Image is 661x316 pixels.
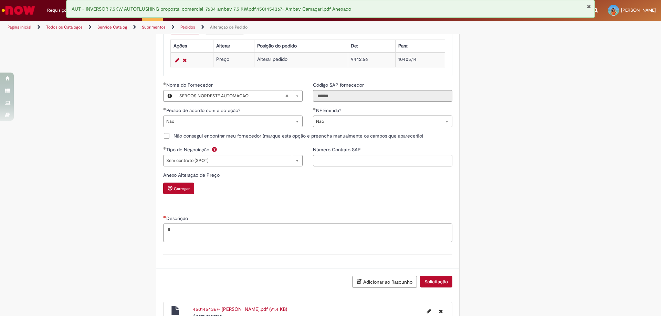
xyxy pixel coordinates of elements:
[313,90,452,102] input: Código SAP fornecedor
[163,82,166,85] span: Obrigatório Preenchido
[47,7,71,14] span: Requisições
[213,40,254,53] th: Alterar
[170,40,213,53] th: Ações
[420,276,452,287] button: Solicitação
[210,146,219,152] span: Ajuda para Tipo de Negociação
[8,24,31,30] a: Página inicial
[282,90,292,101] abbr: Limpar campo Nome do Fornecedor
[163,172,221,178] span: Anexo Alteração de Preço
[166,82,214,88] span: Nome do Fornecedor
[395,53,445,67] td: 10405,14
[348,40,395,53] th: De:
[72,6,351,12] span: AUT - INVERSOR 7,5KW AUTOFLUSHING proposta_comercial_7634 ambev 7,5 KW.pdf,4501454367- Ambev Cama...
[193,306,287,312] a: 4501454367- [PERSON_NAME].pdf (91.4 KB)
[142,24,166,30] a: Suprimentos
[97,24,127,30] a: Service Catalog
[179,90,285,101] span: SERCOS NORDESTE AUTOMACAO
[166,146,211,153] span: Tipo de Negociação
[395,40,445,53] th: Para:
[313,81,365,88] label: Somente leitura - Código SAP fornecedor
[1,3,36,17] img: ServiceNow
[254,40,348,53] th: Posição do pedido
[5,21,436,34] ul: Trilhas de página
[313,146,362,153] span: Número Contrato SAP
[254,53,348,67] td: Alterar pedido
[213,53,254,67] td: Preço
[316,116,438,127] span: Não
[313,108,316,110] span: Obrigatório Preenchido
[166,215,189,221] span: Descrição
[587,4,591,9] button: Fechar Notificação
[166,155,288,166] span: Sem contrato (SPOT)
[174,186,190,192] small: Carregar
[164,90,176,101] button: Nome do Fornecedor, Visualizar este registro SERCOS NORDESTE AUTOMACAO
[176,90,302,101] a: SERCOS NORDESTE AUTOMACAOLimpar campo Nome do Fornecedor
[621,7,656,13] span: [PERSON_NAME]
[163,183,194,194] button: Carregar anexo de Anexo Alteração de Preço
[174,56,181,64] a: Editar Linha 1
[163,224,452,242] textarea: Descrição
[166,116,288,127] span: Não
[210,24,248,30] a: Alteração de Pedido
[316,107,343,113] span: NF Emitida?
[352,276,417,288] button: Adicionar ao Rascunho
[46,24,83,30] a: Todos os Catálogos
[163,147,166,150] span: Obrigatório Preenchido
[163,216,166,218] span: Necessários
[166,107,242,113] span: Pedido de acordo com a cotação?
[313,155,452,166] input: Número Contrato SAP
[163,108,166,110] span: Obrigatório Preenchido
[181,56,188,64] a: Remover linha 1
[174,132,423,139] span: Não consegui encontrar meu fornecedor (marque esta opção e preencha manualmente os campos que apa...
[180,24,195,30] a: Pedidos
[348,53,395,67] td: 9442,66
